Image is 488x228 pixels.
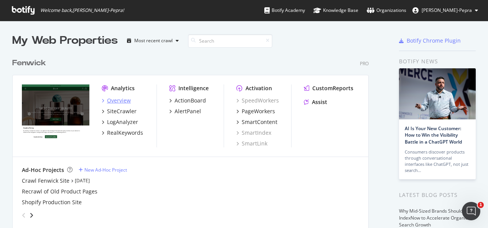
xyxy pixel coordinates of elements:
[178,84,209,92] div: Intelligence
[124,35,182,47] button: Most recent crawl
[399,37,461,45] a: Botify Chrome Plugin
[478,202,484,208] span: 1
[12,58,46,69] div: Fenwick
[79,167,127,173] a: New Ad-Hoc Project
[188,34,272,48] input: Search
[107,118,138,126] div: LogAnalyzer
[12,33,118,48] div: My Web Properties
[406,4,484,17] button: [PERSON_NAME]-Pepra
[134,38,173,43] div: Most recent crawl
[175,107,201,115] div: AlertPanel
[236,118,277,126] a: SmartContent
[84,167,127,173] div: New Ad-Hoc Project
[29,211,34,219] div: angle-right
[399,68,476,119] img: AI Is Your New Customer: How to Win the Visibility Battle in a ChatGPT World
[102,118,138,126] a: LogAnalyzer
[75,177,90,184] a: [DATE]
[405,125,462,145] a: AI Is Your New Customer: How to Win the Visibility Battle in a ChatGPT World
[246,84,272,92] div: Activation
[107,129,143,137] div: RealKeywords
[236,129,271,137] a: SmartIndex
[22,198,82,206] a: Shopify Production Site
[264,7,305,14] div: Botify Academy
[367,7,406,14] div: Organizations
[405,149,470,173] div: Consumers discover products through conversational interfaces like ChatGPT, not just search…
[111,84,135,92] div: Analytics
[304,98,327,106] a: Assist
[462,202,480,220] iframe: Intercom live chat
[22,84,89,139] img: www.fenwick.co.uk/
[102,97,131,104] a: Overview
[360,60,369,67] div: Pro
[12,58,49,69] a: Fenwick
[242,118,277,126] div: SmartContent
[107,107,137,115] div: SiteCrawler
[102,129,143,137] a: RealKeywords
[22,188,97,195] a: Recrawl of Old Product Pages
[399,208,472,228] a: Why Mid-Sized Brands Should Use IndexNow to Accelerate Organic Search Growth
[107,97,131,104] div: Overview
[236,107,275,115] a: PageWorkers
[169,107,201,115] a: AlertPanel
[312,98,327,106] div: Assist
[304,84,353,92] a: CustomReports
[40,7,124,13] span: Welcome back, [PERSON_NAME]-Pepra !
[399,191,476,199] div: Latest Blog Posts
[22,177,69,185] a: Crawl Fenwick Site
[422,7,472,13] span: Lucy Oben-Pepra
[236,140,267,147] a: SmartLink
[169,97,206,104] a: ActionBoard
[242,107,275,115] div: PageWorkers
[22,166,64,174] div: Ad-Hoc Projects
[175,97,206,104] div: ActionBoard
[312,84,353,92] div: CustomReports
[19,209,29,221] div: angle-left
[399,57,476,66] div: Botify news
[407,37,461,45] div: Botify Chrome Plugin
[102,107,137,115] a: SiteCrawler
[236,97,279,104] a: SpeedWorkers
[313,7,358,14] div: Knowledge Base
